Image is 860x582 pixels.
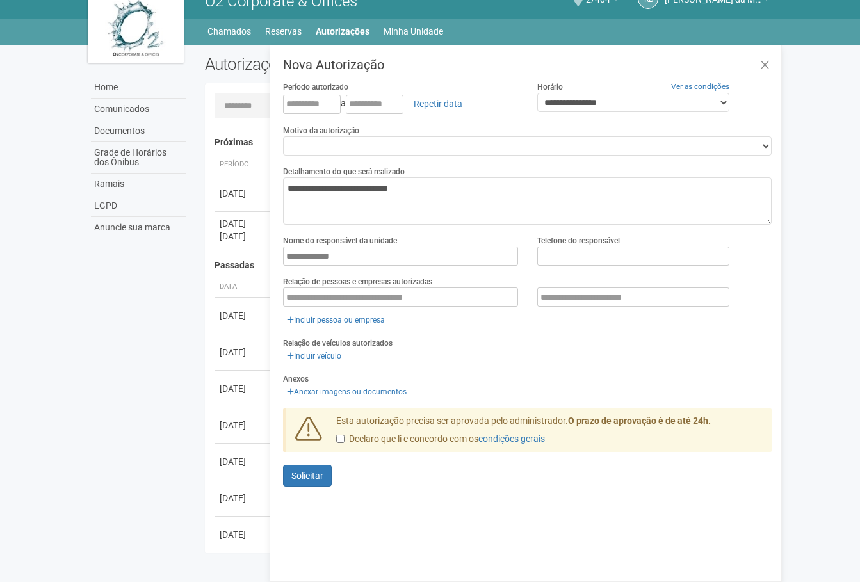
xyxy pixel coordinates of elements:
[220,187,267,200] div: [DATE]
[384,22,443,40] a: Minha Unidade
[220,455,267,468] div: [DATE]
[283,276,432,287] label: Relação de pessoas e empresas autorizadas
[405,93,471,115] a: Repetir data
[283,166,405,177] label: Detalhamento do que será realizado
[537,81,563,93] label: Horário
[478,433,545,444] a: condições gerais
[568,416,711,426] strong: O prazo de aprovação é de até 24h.
[283,385,410,399] a: Anexar imagens ou documentos
[205,54,479,74] h2: Autorizações
[91,77,186,99] a: Home
[327,415,772,452] div: Esta autorização precisa ser aprovada pelo administrador.
[283,349,345,363] a: Incluir veículo
[91,174,186,195] a: Ramais
[91,142,186,174] a: Grade de Horários dos Ônibus
[207,22,251,40] a: Chamados
[283,373,309,385] label: Anexos
[220,309,267,322] div: [DATE]
[91,99,186,120] a: Comunicados
[283,465,332,487] button: Solicitar
[283,93,518,115] div: a
[215,261,763,270] h4: Passadas
[336,433,545,446] label: Declaro que li e concordo com os
[283,58,772,71] h3: Nova Autorização
[291,471,323,481] span: Solicitar
[215,277,272,298] th: Data
[283,313,389,327] a: Incluir pessoa ou empresa
[220,217,267,230] div: [DATE]
[220,382,267,395] div: [DATE]
[283,235,397,247] label: Nome do responsável da unidade
[283,125,359,136] label: Motivo da autorização
[537,235,620,247] label: Telefone do responsável
[91,120,186,142] a: Documentos
[283,337,393,349] label: Relação de veículos autorizados
[220,528,267,541] div: [DATE]
[336,435,345,443] input: Declaro que li e concordo com oscondições gerais
[215,154,272,175] th: Período
[671,82,729,91] a: Ver as condições
[283,81,348,93] label: Período autorizado
[220,230,267,243] div: [DATE]
[91,217,186,238] a: Anuncie sua marca
[220,346,267,359] div: [DATE]
[220,492,267,505] div: [DATE]
[91,195,186,217] a: LGPD
[220,419,267,432] div: [DATE]
[316,22,369,40] a: Autorizações
[265,22,302,40] a: Reservas
[215,138,763,147] h4: Próximas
